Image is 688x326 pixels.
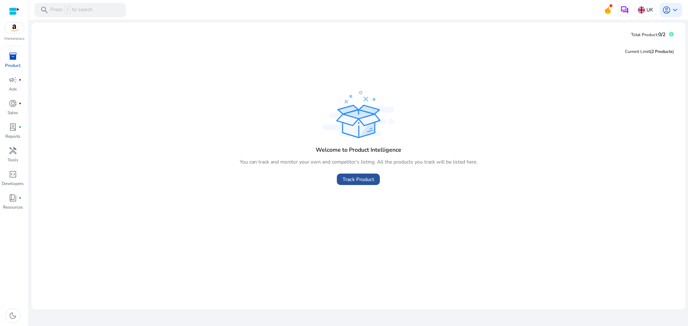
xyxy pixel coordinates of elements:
span: keyboard_arrow_down [671,6,679,14]
span: search [40,6,49,14]
span: donut_small [9,99,17,108]
p: Ads [9,86,17,92]
p: UK [646,4,653,16]
span: (2 Products [650,49,673,54]
span: fiber_manual_record [19,78,21,81]
span: code_blocks [9,170,17,179]
span: handyman [9,146,17,155]
span: lab_profile [9,123,17,131]
img: amazon.svg [5,23,24,33]
img: uk.svg [638,6,645,14]
div: Current Limit ) [625,48,674,55]
p: Resources [3,204,23,210]
span: dark_mode [9,311,17,320]
span: campaign [9,76,17,84]
p: Sales [8,110,18,116]
span: fiber_manual_record [19,126,21,128]
img: track_product.svg [322,91,394,138]
span: fiber_manual_record [19,196,21,199]
p: Marketplace [4,36,24,42]
span: Track Product [343,176,374,183]
h4: Welcome to Product Intelligence [316,147,401,154]
span: inventory_2 [9,52,17,60]
p: Tools [8,157,18,163]
p: Reports [5,133,20,140]
span: 0/2 [658,31,665,38]
span: Total Product: [631,32,658,38]
p: Product [5,62,20,69]
span: / [64,6,71,14]
span: account_circle [662,6,671,14]
p: You can track and monitor your own and competitor’s listing. All the products you track will be l... [240,158,477,166]
span: book_4 [9,194,17,202]
span: fiber_manual_record [19,102,21,105]
p: Press to search [50,6,92,14]
p: Developers [2,180,24,187]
